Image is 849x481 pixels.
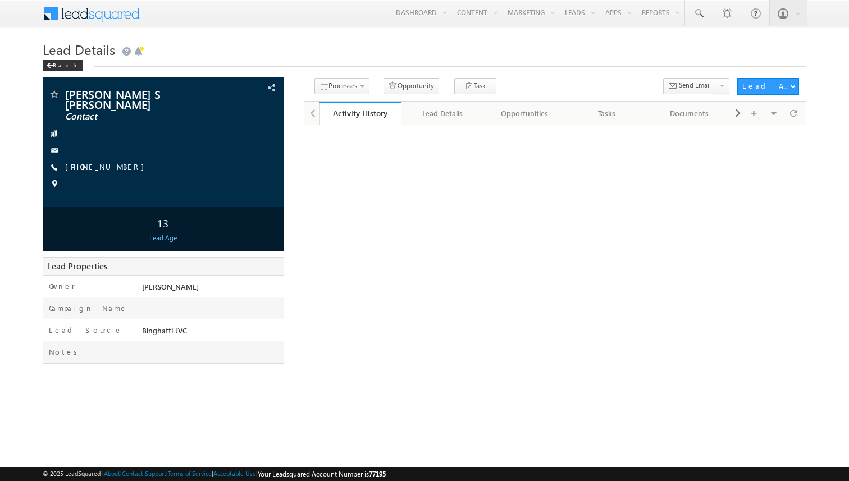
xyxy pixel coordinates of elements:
[43,40,115,58] span: Lead Details
[575,107,638,120] div: Tasks
[737,78,799,95] button: Lead Actions
[401,102,484,125] a: Lead Details
[213,470,256,477] a: Acceptable Use
[328,108,394,118] div: Activity History
[65,111,215,122] span: Contact
[658,107,721,120] div: Documents
[49,325,122,335] label: Lead Source
[45,233,281,243] div: Lead Age
[43,60,83,71] div: Back
[104,470,120,477] a: About
[566,102,649,125] a: Tasks
[43,469,386,479] span: © 2025 LeadSquared | | | | |
[48,260,107,272] span: Lead Properties
[49,303,127,313] label: Campaign Name
[258,470,386,478] span: Your Leadsquared Account Number is
[369,470,386,478] span: 77195
[454,78,496,94] button: Task
[168,470,212,477] a: Terms of Service
[122,470,166,477] a: Contact Support
[49,347,81,357] label: Notes
[142,282,199,291] span: [PERSON_NAME]
[493,107,556,120] div: Opportunities
[139,325,284,341] div: Binghatti JVC
[49,281,75,291] label: Owner
[314,78,369,94] button: Processes
[663,78,716,94] button: Send Email
[65,162,150,173] span: [PHONE_NUMBER]
[649,102,731,125] a: Documents
[319,102,402,125] a: Activity History
[679,80,711,90] span: Send Email
[410,107,474,120] div: Lead Details
[328,81,357,90] span: Processes
[742,81,790,91] div: Lead Actions
[45,212,281,233] div: 13
[43,59,88,69] a: Back
[484,102,567,125] a: Opportunities
[65,89,215,109] span: [PERSON_NAME] S [PERSON_NAME]
[384,78,439,94] button: Opportunity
